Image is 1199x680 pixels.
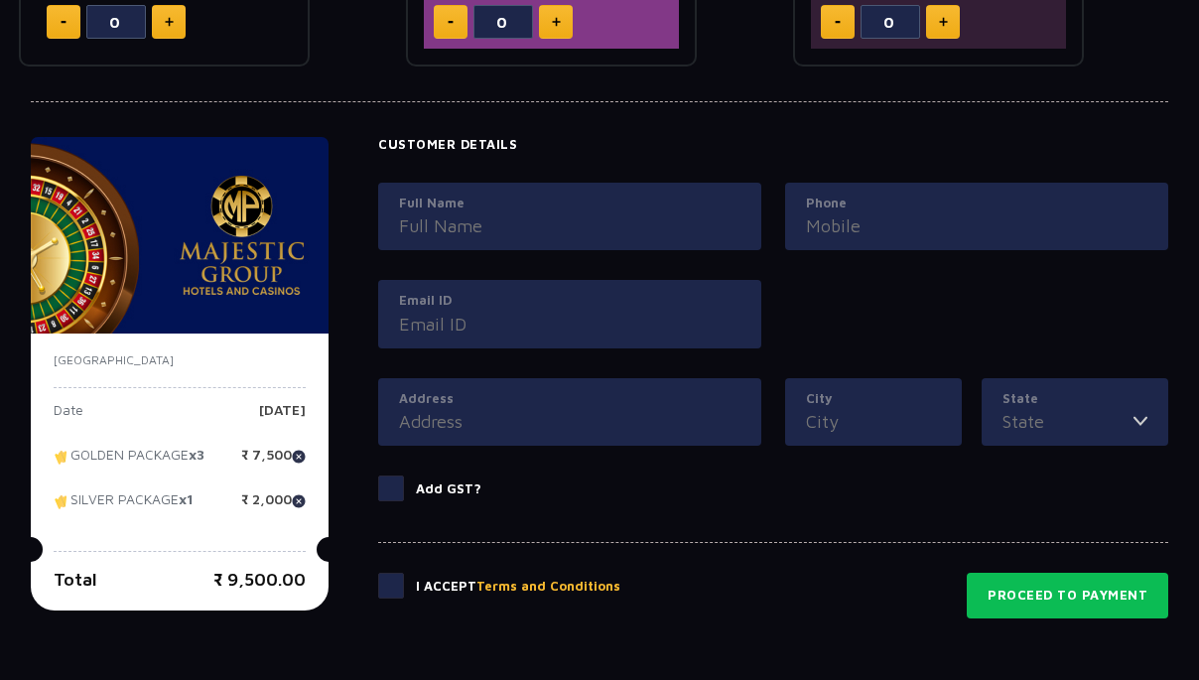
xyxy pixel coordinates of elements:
img: plus [165,17,174,27]
h4: Customer Details [378,137,1168,153]
label: State [1002,389,1147,409]
strong: x1 [179,491,194,508]
button: Proceed to Payment [967,573,1168,618]
input: Mobile [806,212,1147,239]
label: City [806,389,941,409]
img: minus [448,21,454,24]
label: Phone [806,194,1147,213]
input: Address [399,408,740,435]
img: minus [61,21,67,24]
p: ₹ 7,500 [241,448,306,477]
p: Total [54,566,97,593]
button: Terms and Conditions [476,577,620,597]
img: tikcet [54,448,70,466]
label: Email ID [399,291,740,311]
img: minus [835,21,841,24]
p: [GEOGRAPHIC_DATA] [54,351,306,369]
input: Email ID [399,311,740,338]
p: ₹ 2,000 [241,492,306,522]
input: City [806,408,941,435]
input: State [1002,408,1133,435]
label: Full Name [399,194,740,213]
label: Address [399,389,740,409]
p: GOLDEN PACKAGE [54,448,204,477]
img: plus [552,17,561,27]
strong: x3 [189,447,204,464]
p: Add GST? [416,479,481,499]
img: plus [939,17,948,27]
p: [DATE] [259,403,306,433]
p: ₹ 9,500.00 [213,566,306,593]
img: tikcet [54,492,70,510]
img: majesticPride-banner [31,137,329,334]
input: Full Name [399,212,740,239]
img: toggler icon [1133,408,1147,435]
p: I Accept [416,577,620,597]
p: Date [54,403,83,433]
p: SILVER PACKAGE [54,492,194,522]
